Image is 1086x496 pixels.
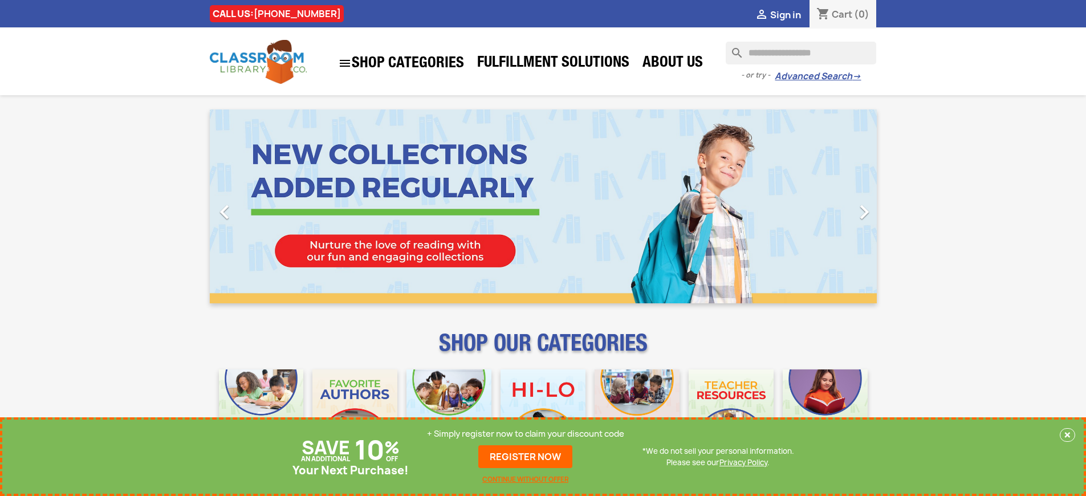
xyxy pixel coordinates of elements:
i:  [850,198,878,226]
img: CLC_HiLo_Mobile.jpg [501,369,585,454]
a: About Us [637,52,709,75]
img: CLC_Fiction_Nonfiction_Mobile.jpg [595,369,680,454]
i:  [755,9,768,22]
a: Previous [210,109,310,303]
ul: Carousel container [210,109,877,303]
a: Next [776,109,877,303]
img: Classroom Library Company [210,40,307,84]
img: CLC_Favorite_Authors_Mobile.jpg [312,369,397,454]
a: Advanced Search→ [775,71,861,82]
img: CLC_Dyslexia_Mobile.jpg [783,369,868,454]
img: CLC_Teacher_Resources_Mobile.jpg [689,369,774,454]
span: - or try - [741,70,775,81]
p: SHOP OUR CATEGORIES [210,340,877,360]
div: CALL US: [210,5,344,22]
input: Search [726,42,876,64]
img: CLC_Phonics_And_Decodables_Mobile.jpg [406,369,491,454]
a: [PHONE_NUMBER] [254,7,341,20]
a:  Sign in [755,9,801,21]
img: CLC_Bulk_Mobile.jpg [219,369,304,454]
span: Sign in [770,9,801,21]
a: Fulfillment Solutions [471,52,635,75]
span: Cart [832,8,852,21]
a: SHOP CATEGORIES [332,51,470,76]
i: shopping_cart [816,8,830,22]
i: search [726,42,739,55]
i:  [210,198,239,226]
span: (0) [854,8,869,21]
i:  [338,56,352,70]
span: → [852,71,861,82]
